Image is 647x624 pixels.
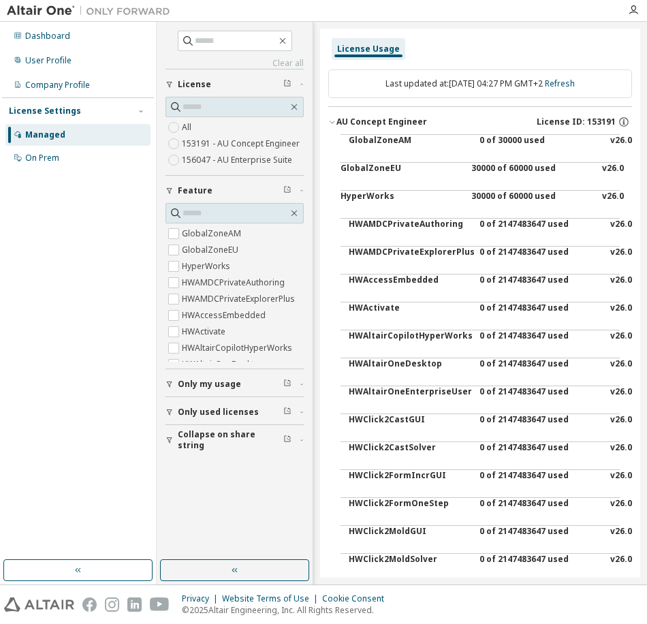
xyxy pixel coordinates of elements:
div: v26.0 [610,554,632,587]
label: GlobalZoneAM [182,225,244,242]
div: v26.0 [602,191,624,223]
div: Company Profile [25,80,90,91]
button: HWAltairCopilotHyperWorks0 of 2147483647 usedv26.0Expire date:[DATE] [349,330,620,363]
div: 0 of 2147483647 used [479,275,602,307]
div: v26.0 [610,386,632,419]
div: AU Concept Engineer [336,116,427,127]
div: 0 of 2147483647 used [479,414,602,447]
span: Clear filter [283,185,291,196]
div: 30000 of 60000 used [471,163,594,196]
div: HWAMDCPrivateAuthoring [349,219,471,251]
img: Altair One [7,4,177,18]
button: HWActivate0 of 2147483647 usedv26.0Expire date:[DATE] [349,302,620,335]
div: License Settings [9,106,81,116]
button: HWClick2FormIncrGUI0 of 2147483647 usedv26.0Expire date:[DATE] [349,470,620,503]
button: License [165,69,304,99]
span: Only used licenses [178,407,259,418]
label: HWAltairCopilotHyperWorks [182,340,295,356]
img: instagram.svg [105,597,119,612]
div: v26.0 [610,330,632,363]
div: On Prem [25,153,59,163]
div: Website Terms of Use [222,593,322,604]
div: HWAMDCPrivateExplorerPlus [349,247,471,279]
button: HWClick2MoldSolver0 of 2147483647 usedv26.0Expire date:[DATE] [349,554,620,587]
div: 0 of 2147483647 used [479,554,602,587]
div: Privacy [182,593,222,604]
div: Managed [25,129,65,140]
p: © 2025 Altair Engineering, Inc. All Rights Reserved. [182,604,392,616]
label: HWAMDCPrivateAuthoring [182,275,287,291]
div: v26.0 [602,163,624,196]
img: linkedin.svg [127,597,142,612]
button: HWClick2FormOneStep0 of 2147483647 usedv26.0Expire date:[DATE] [349,498,620,531]
button: HWClick2CastGUI0 of 2147483647 usedv26.0Expire date:[DATE] [349,414,620,447]
span: Feature [178,185,212,196]
button: HWClick2MoldGUI0 of 2147483647 usedv26.0Expire date:[DATE] [349,526,620,559]
button: Feature [165,176,304,206]
div: v26.0 [610,526,632,559]
div: HWClick2CastSolver [349,442,471,475]
img: altair_logo.svg [4,597,74,612]
a: Clear all [165,58,304,69]
div: 0 of 2147483647 used [479,358,602,391]
button: GlobalZoneAM0 of 30000 usedv26.0Expire date:[DATE] [349,135,620,168]
button: HWClick2CastSolver0 of 2147483647 usedv26.0Expire date:[DATE] [349,442,620,475]
button: HWAltairOneEnterpriseUser0 of 2147483647 usedv26.0Expire date:[DATE] [349,386,620,419]
img: youtube.svg [150,597,170,612]
div: HWClick2FormIncrGUI [349,470,471,503]
label: 156047 - AU Enterprise Suite [182,152,295,168]
label: HWAMDCPrivateExplorerPlus [182,291,298,307]
label: HWAltairOneDesktop [182,356,268,373]
div: GlobalZoneEU [341,163,463,196]
div: Last updated at: [DATE] 04:27 PM GMT+2 [328,69,632,98]
div: Cookie Consent [322,593,392,604]
div: v26.0 [610,470,632,503]
div: v26.0 [610,442,632,475]
span: Collapse on share string [178,429,283,451]
div: HWAltairOneDesktop [349,358,471,391]
div: User Profile [25,55,72,66]
span: Clear filter [283,79,291,90]
a: Refresh [545,78,575,89]
label: HWActivate [182,324,228,340]
div: Dashboard [25,31,70,42]
div: v26.0 [610,414,632,447]
label: All [182,119,194,136]
div: 0 of 2147483647 used [479,498,602,531]
span: Clear filter [283,379,291,390]
div: v26.0 [610,247,632,279]
div: HWAltairOneEnterpriseUser [349,386,471,419]
div: v26.0 [610,135,632,168]
span: Clear filter [283,407,291,418]
span: Clear filter [283,435,291,446]
div: v26.0 [610,302,632,335]
span: License ID: 153191 [537,116,616,127]
div: GlobalZoneAM [349,135,471,168]
button: Only used licenses [165,397,304,427]
button: Collapse on share string [165,425,304,455]
div: v26.0 [610,275,632,307]
label: 153191 - AU Concept Engineer [182,136,302,152]
button: HWAccessEmbedded0 of 2147483647 usedv26.0Expire date:[DATE] [349,275,620,307]
span: License [178,79,211,90]
div: HWAccessEmbedded [349,275,471,307]
div: HWClick2CastGUI [349,414,471,447]
div: 0 of 2147483647 used [479,247,602,279]
div: 0 of 2147483647 used [479,470,602,503]
div: HWClick2MoldGUI [349,526,471,559]
img: facebook.svg [82,597,97,612]
button: HWAMDCPrivateExplorerPlus0 of 2147483647 usedv26.0Expire date:[DATE] [349,247,620,279]
div: v26.0 [610,358,632,391]
button: HWAMDCPrivateAuthoring0 of 2147483647 usedv26.0Expire date:[DATE] [349,219,620,251]
button: HyperWorks30000 of 60000 usedv26.0Expire date:[DATE] [341,191,620,223]
div: 0 of 2147483647 used [479,330,602,363]
div: 30000 of 60000 used [471,191,594,223]
label: HWAccessEmbedded [182,307,268,324]
div: 0 of 2147483647 used [479,302,602,335]
div: 0 of 30000 used [479,135,602,168]
button: HWAltairOneDesktop0 of 2147483647 usedv26.0Expire date:[DATE] [349,358,620,391]
div: v26.0 [610,498,632,531]
label: HyperWorks [182,258,233,275]
div: v26.0 [610,219,632,251]
div: HyperWorks [341,191,463,223]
